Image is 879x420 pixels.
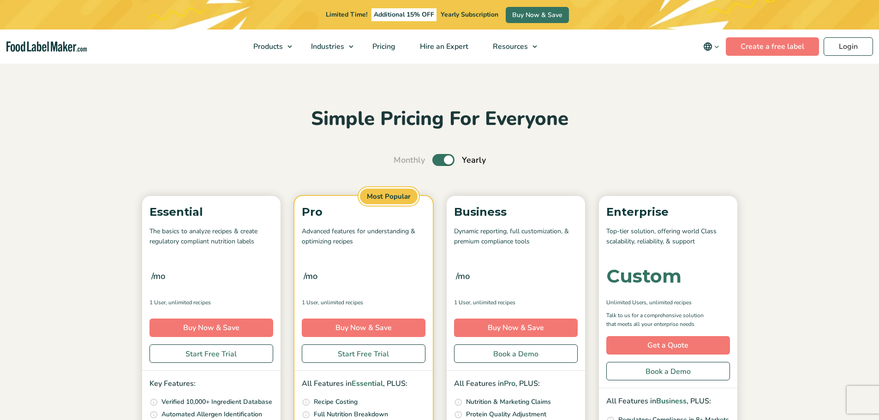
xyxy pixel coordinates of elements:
span: , Unlimited Recipes [646,298,692,307]
h2: Simple Pricing For Everyone [138,106,742,132]
span: Additional 15% OFF [371,8,437,21]
span: Essential [352,379,383,389]
p: The basics to analyze recipes & create regulatory compliant nutrition labels [149,226,273,247]
span: Yearly Subscription [441,10,498,19]
span: /mo [151,270,165,283]
p: Pro [302,203,425,221]
p: Top-tier solution, offering world Class scalability, reliability, & support [606,226,730,247]
p: Enterprise [606,203,730,221]
span: , Unlimited Recipes [470,298,515,307]
p: All Features in , PLUS: [302,378,425,390]
span: , Unlimited Recipes [166,298,211,307]
p: Key Features: [149,378,273,390]
p: Essential [149,203,273,221]
p: Protein Quality Adjustment [466,409,546,420]
p: Talk to us for a comprehensive solution that meets all your enterprise needs [606,311,712,329]
span: /mo [456,270,470,283]
span: Yearly [462,154,486,166]
a: Buy Now & Save [454,319,578,337]
span: 1 User [149,298,166,307]
a: Hire an Expert [408,30,478,64]
p: Nutrition & Marketing Claims [466,397,551,407]
div: Custom [606,267,682,285]
a: Buy Now & Save [302,319,425,337]
span: 1 User [302,298,318,307]
span: , Unlimited Recipes [318,298,363,307]
a: Create a free label [726,37,819,56]
a: Buy Now & Save [506,7,569,23]
p: All Features in , PLUS: [606,396,730,408]
span: 1 User [454,298,470,307]
span: Most Popular [359,187,419,206]
a: Industries [299,30,358,64]
a: Pricing [360,30,406,64]
p: Recipe Costing [314,397,358,407]
a: Buy Now & Save [149,319,273,337]
p: Business [454,203,578,221]
p: All Features in , PLUS: [454,378,578,390]
a: Get a Quote [606,336,730,355]
p: Verified 10,000+ Ingredient Database [161,397,272,407]
span: Pricing [370,41,396,52]
span: Limited Time! [326,10,367,19]
p: Advanced features for understanding & optimizing recipes [302,226,425,247]
a: Book a Demo [454,344,578,363]
span: /mo [304,270,317,283]
span: Industries [308,41,345,52]
span: Monthly [394,154,425,166]
p: Automated Allergen Identification [161,409,262,420]
span: Business [656,396,687,406]
span: Hire an Expert [417,41,469,52]
label: Toggle [432,154,454,166]
p: Full Nutrition Breakdown [314,409,388,420]
a: Start Free Trial [149,344,273,363]
p: Dynamic reporting, full customization, & premium compliance tools [454,226,578,247]
span: Products [251,41,284,52]
a: Book a Demo [606,362,730,380]
a: Resources [481,30,542,64]
span: Unlimited Users [606,298,646,307]
a: Products [241,30,297,64]
span: Pro [504,379,515,389]
a: Login [824,37,873,56]
a: Start Free Trial [302,344,425,363]
span: Resources [490,41,529,52]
